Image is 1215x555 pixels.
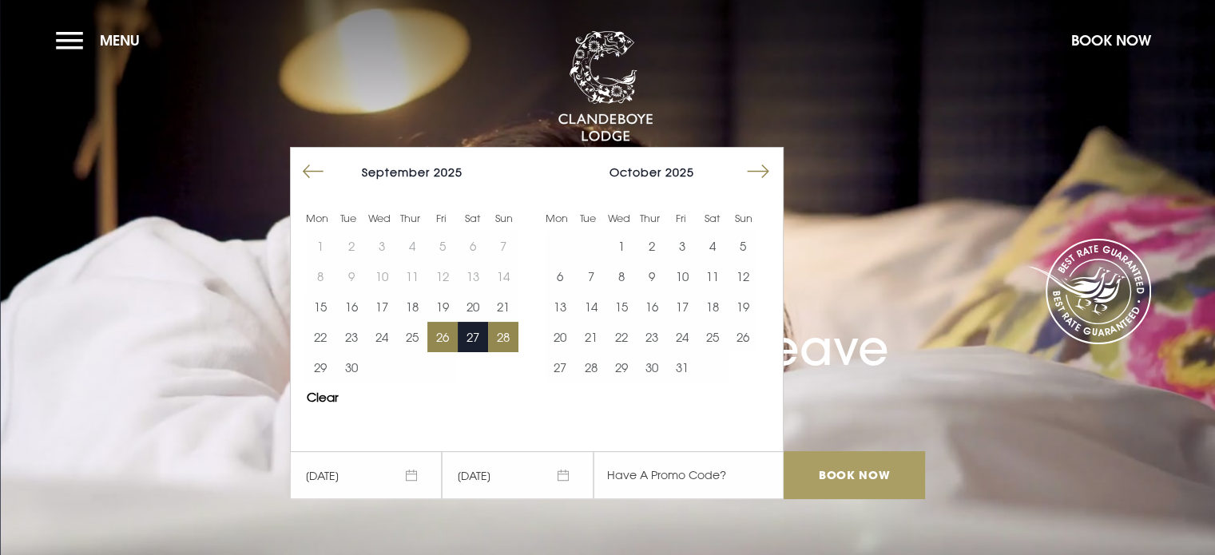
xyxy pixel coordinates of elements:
[637,352,667,383] button: 30
[397,322,427,352] button: 25
[545,291,575,322] td: Choose Monday, October 13, 2025 as your start date.
[606,261,637,291] td: Choose Wednesday, October 8, 2025 as your start date.
[606,322,637,352] td: Choose Wednesday, October 22, 2025 as your start date.
[697,322,728,352] button: 25
[427,322,458,352] button: 26
[667,322,697,352] td: Choose Friday, October 24, 2025 as your start date.
[558,31,653,143] img: Clandeboye Lodge
[637,261,667,291] td: Choose Thursday, October 9, 2025 as your start date.
[488,322,518,352] td: Selected. Sunday, September 28, 2025
[367,291,397,322] button: 17
[637,291,667,322] button: 16
[667,231,697,261] td: Choose Friday, October 3, 2025 as your start date.
[545,322,575,352] button: 20
[728,322,758,352] td: Choose Sunday, October 26, 2025 as your start date.
[637,291,667,322] td: Choose Thursday, October 16, 2025 as your start date.
[305,322,336,352] button: 22
[545,322,575,352] td: Choose Monday, October 20, 2025 as your start date.
[427,291,458,322] button: 19
[667,261,697,291] td: Choose Friday, October 10, 2025 as your start date.
[575,352,606,383] button: 28
[367,322,397,352] button: 24
[458,291,488,322] button: 20
[637,352,667,383] td: Choose Thursday, October 30, 2025 as your start date.
[100,31,140,50] span: Menu
[397,291,427,322] td: Choose Thursday, September 18, 2025 as your start date.
[606,352,637,383] td: Choose Wednesday, October 29, 2025 as your start date.
[305,291,336,322] td: Choose Monday, September 15, 2025 as your start date.
[458,322,488,352] td: Choose Saturday, September 27, 2025 as your start date.
[298,157,328,187] button: Move backward to switch to the previous month.
[545,261,575,291] button: 6
[667,352,697,383] button: 31
[697,291,728,322] button: 18
[575,261,606,291] button: 7
[56,23,148,57] button: Menu
[697,291,728,322] td: Choose Saturday, October 18, 2025 as your start date.
[594,451,784,499] input: Have A Promo Code?
[606,261,637,291] button: 8
[336,291,366,322] button: 16
[667,352,697,383] td: Choose Friday, October 31, 2025 as your start date.
[336,291,366,322] td: Choose Tuesday, September 16, 2025 as your start date.
[367,322,397,352] td: Choose Wednesday, September 24, 2025 as your start date.
[575,322,606,352] td: Choose Tuesday, October 21, 2025 as your start date.
[488,291,518,322] td: Choose Sunday, September 21, 2025 as your start date.
[697,231,728,261] button: 4
[606,291,637,322] td: Choose Wednesday, October 15, 2025 as your start date.
[637,231,667,261] td: Choose Thursday, October 2, 2025 as your start date.
[336,352,366,383] td: Choose Tuesday, September 30, 2025 as your start date.
[697,261,728,291] button: 11
[667,322,697,352] button: 24
[545,352,575,383] td: Choose Monday, October 27, 2025 as your start date.
[367,291,397,322] td: Choose Wednesday, September 17, 2025 as your start date.
[697,322,728,352] td: Choose Saturday, October 25, 2025 as your start date.
[362,165,430,179] span: September
[665,165,694,179] span: 2025
[305,352,336,383] button: 29
[606,352,637,383] button: 29
[728,231,758,261] button: 5
[667,231,697,261] button: 3
[397,322,427,352] td: Choose Thursday, September 25, 2025 as your start date.
[458,291,488,322] td: Choose Saturday, September 20, 2025 as your start date.
[575,352,606,383] td: Choose Tuesday, October 28, 2025 as your start date.
[637,322,667,352] td: Choose Thursday, October 23, 2025 as your start date.
[336,322,366,352] td: Choose Tuesday, September 23, 2025 as your start date.
[305,352,336,383] td: Choose Monday, September 29, 2025 as your start date.
[427,291,458,322] td: Choose Friday, September 19, 2025 as your start date.
[728,291,758,322] button: 19
[442,451,594,499] span: [DATE]
[697,261,728,291] td: Choose Saturday, October 11, 2025 as your start date.
[488,291,518,322] button: 21
[606,231,637,261] button: 1
[667,291,697,322] button: 17
[397,291,427,322] button: 18
[784,451,924,499] input: Book Now
[667,261,697,291] button: 10
[434,165,463,179] span: 2025
[728,291,758,322] td: Choose Sunday, October 19, 2025 as your start date.
[336,322,366,352] button: 23
[307,391,339,403] button: Clear
[427,322,458,352] td: Selected. Friday, September 26, 2025
[545,352,575,383] button: 27
[606,322,637,352] button: 22
[1063,23,1159,57] button: Book Now
[697,231,728,261] td: Choose Saturday, October 4, 2025 as your start date.
[667,291,697,322] td: Choose Friday, October 17, 2025 as your start date.
[728,261,758,291] td: Choose Sunday, October 12, 2025 as your start date.
[609,165,661,179] span: October
[728,261,758,291] button: 12
[575,261,606,291] td: Choose Tuesday, October 7, 2025 as your start date.
[575,291,606,322] td: Choose Tuesday, October 14, 2025 as your start date.
[458,322,488,352] button: 27
[488,322,518,352] button: 28
[637,261,667,291] button: 9
[728,322,758,352] button: 26
[575,291,606,322] button: 14
[637,231,667,261] button: 2
[336,352,366,383] button: 30
[545,261,575,291] td: Choose Monday, October 6, 2025 as your start date.
[606,231,637,261] td: Choose Wednesday, October 1, 2025 as your start date.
